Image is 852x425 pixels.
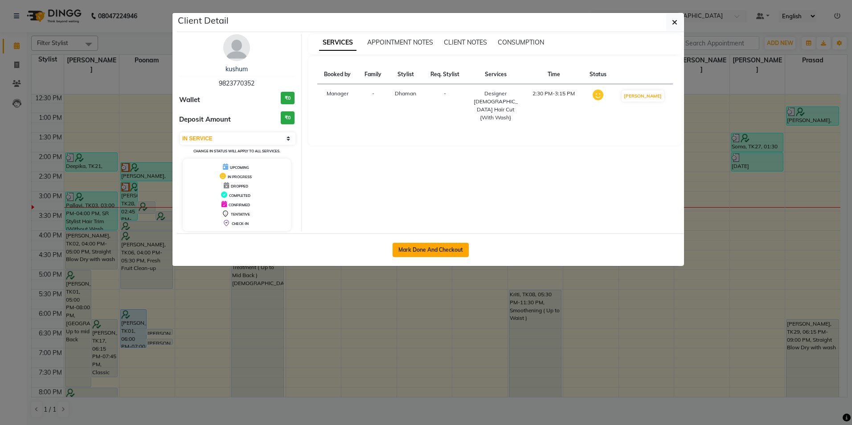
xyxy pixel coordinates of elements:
[319,35,356,51] span: SERVICES
[423,65,467,84] th: Req. Stylist
[423,84,467,127] td: -
[622,90,664,102] button: [PERSON_NAME]
[525,84,583,127] td: 2:30 PM-3:15 PM
[498,38,544,46] span: CONSUMPTION
[472,90,520,122] div: Designer [DEMOGRAPHIC_DATA] Hair Cut {With Wash}
[317,84,358,127] td: Manager
[228,175,252,179] span: IN PROGRESS
[467,65,525,84] th: Services
[393,243,469,257] button: Mark Done And Checkout
[358,65,388,84] th: Family
[179,114,231,125] span: Deposit Amount
[281,111,295,124] h3: ₹0
[358,84,388,127] td: -
[229,203,250,207] span: CONFIRMED
[395,90,416,97] span: Dhaman
[231,212,250,217] span: TENTATIVE
[179,95,200,105] span: Wallet
[225,65,248,73] a: kushum
[230,165,249,170] span: UPCOMING
[232,221,249,226] span: CHECK-IN
[178,14,229,27] h5: Client Detail
[317,65,358,84] th: Booked by
[223,34,250,61] img: avatar
[444,38,487,46] span: CLIENT NOTES
[388,65,423,84] th: Stylist
[231,184,248,188] span: DROPPED
[229,193,250,198] span: COMPLETED
[583,65,613,84] th: Status
[193,149,280,153] small: Change in status will apply to all services.
[367,38,433,46] span: APPOINTMENT NOTES
[219,79,254,87] span: 9823770352
[281,92,295,105] h3: ₹0
[525,65,583,84] th: Time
